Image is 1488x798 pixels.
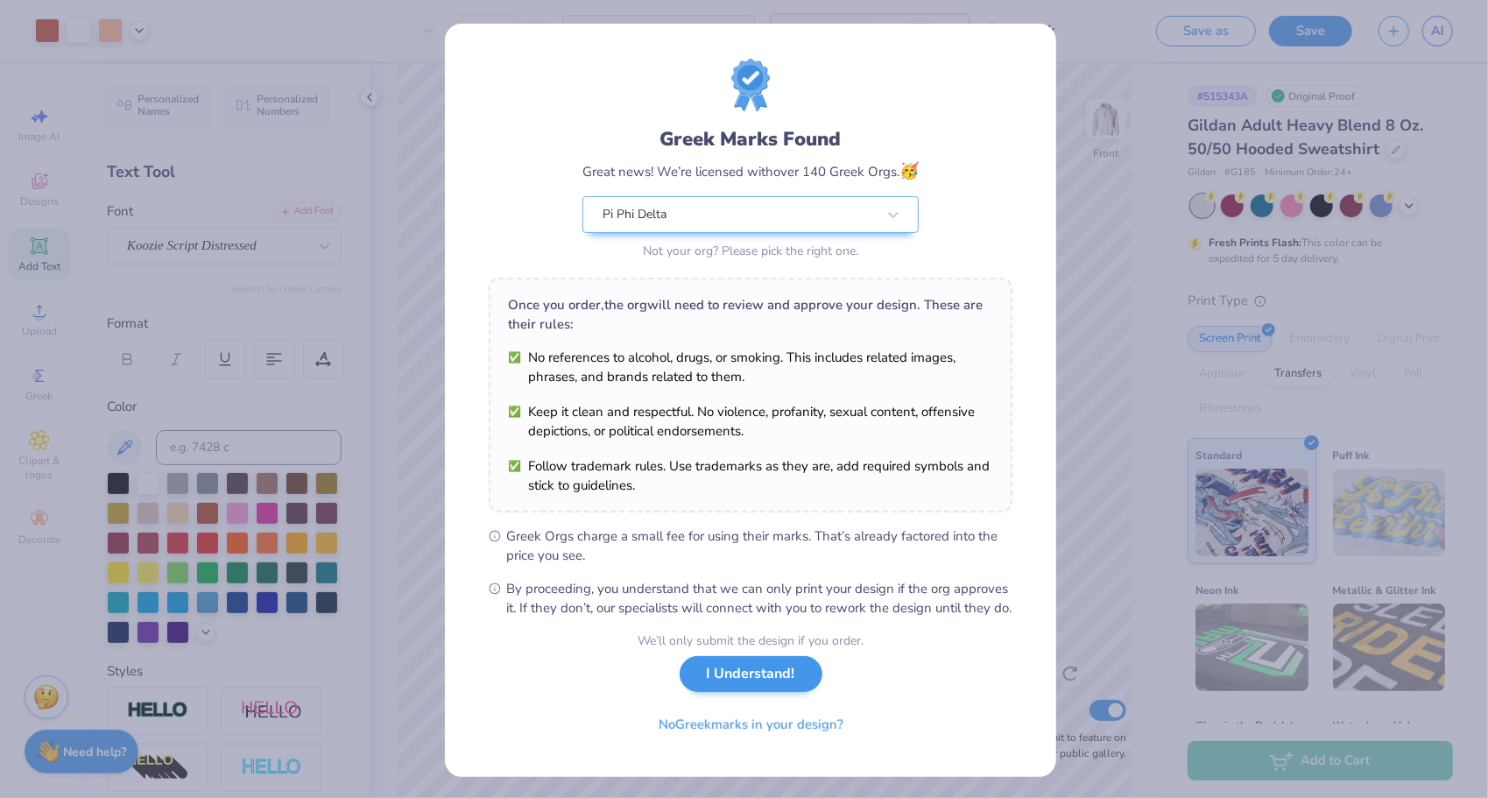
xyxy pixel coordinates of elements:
[644,707,858,743] button: NoGreekmarks in your design?
[680,656,822,692] button: I Understand!
[508,348,993,386] li: No references to alcohol, drugs, or smoking. This includes related images, phrases, and brands re...
[506,579,1012,618] span: By proceeding, you understand that we can only print your design if the org approves it. If they ...
[582,242,919,260] div: Not your org? Please pick the right one.
[508,402,993,441] li: Keep it clean and respectful. No violence, profanity, sexual content, offensive depictions, or po...
[508,295,993,334] div: Once you order, the org will need to review and approve your design. These are their rules:
[508,456,993,495] li: Follow trademark rules. Use trademarks as they are, add required symbols and stick to guidelines.
[899,160,919,181] span: 🥳
[506,526,1012,565] span: Greek Orgs charge a small fee for using their marks. That’s already factored into the price you see.
[582,125,919,153] div: Greek Marks Found
[638,632,864,650] div: We’ll only submit the design if you order.
[731,59,770,111] img: license-marks-badge.png
[582,159,919,183] div: Great news! We’re licensed with over 140 Greek Orgs.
